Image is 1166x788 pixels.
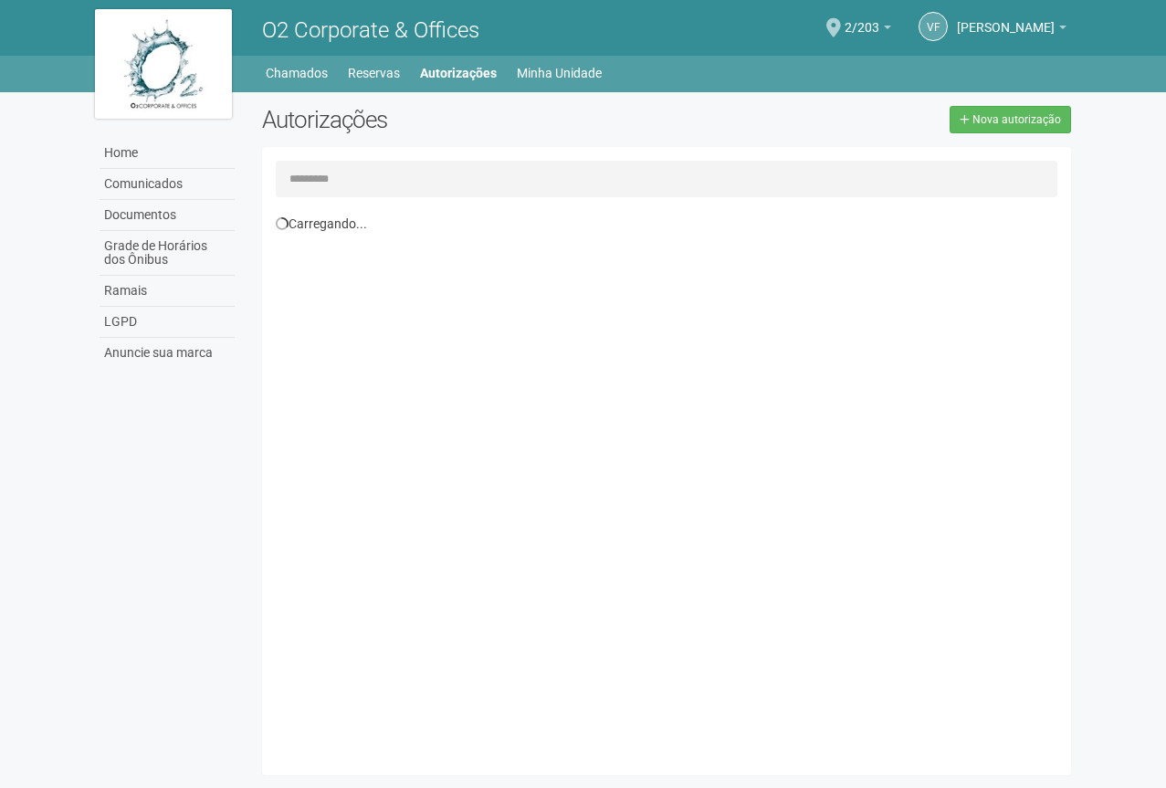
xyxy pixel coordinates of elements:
a: [PERSON_NAME] [957,23,1066,37]
a: Minha Unidade [517,60,602,86]
span: Nova autorização [972,113,1061,126]
a: Comunicados [100,169,235,200]
a: Grade de Horários dos Ônibus [100,231,235,276]
span: O2 Corporate & Offices [262,17,479,43]
a: Chamados [266,60,328,86]
span: Vivian Félix [957,3,1055,35]
a: Documentos [100,200,235,231]
a: Home [100,138,235,169]
div: Carregando... [276,215,1058,232]
a: Reservas [348,60,400,86]
a: Ramais [100,276,235,307]
a: Nova autorização [950,106,1071,133]
a: VF [919,12,948,41]
a: 2/203 [845,23,891,37]
a: Anuncie sua marca [100,338,235,368]
h2: Autorizações [262,106,653,133]
span: 2/203 [845,3,879,35]
a: Autorizações [420,60,497,86]
a: LGPD [100,307,235,338]
img: logo.jpg [95,9,232,119]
